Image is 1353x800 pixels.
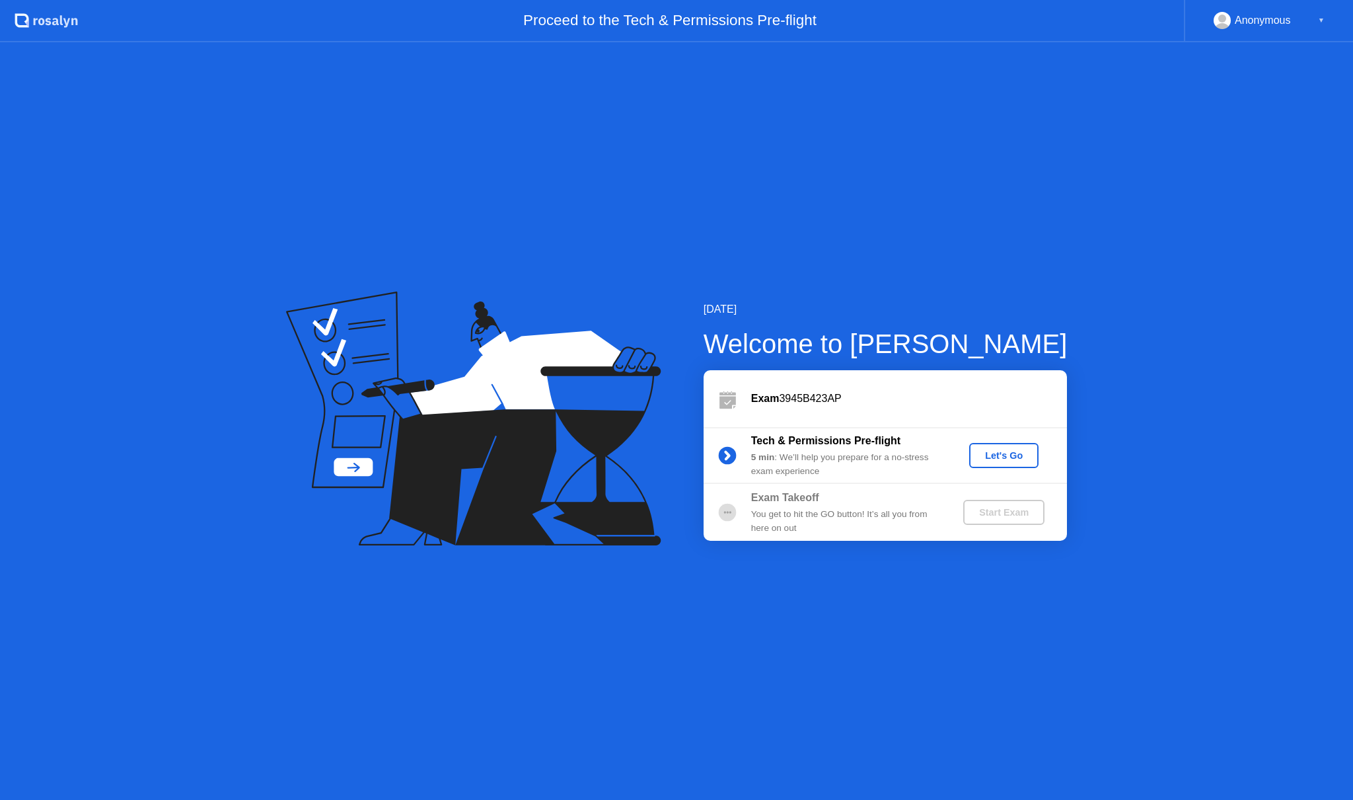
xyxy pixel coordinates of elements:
div: [DATE] [704,301,1068,317]
div: Start Exam [969,507,1039,518]
div: Welcome to [PERSON_NAME] [704,324,1068,364]
div: Anonymous [1235,12,1291,29]
div: ▼ [1318,12,1325,29]
div: 3945B423AP [751,391,1067,407]
b: Exam [751,393,780,404]
button: Start Exam [963,500,1044,525]
button: Let's Go [969,443,1039,468]
div: : We’ll help you prepare for a no-stress exam experience [751,451,941,478]
b: Exam Takeoff [751,492,819,503]
b: 5 min [751,452,775,462]
div: Let's Go [974,450,1033,461]
div: You get to hit the GO button! It’s all you from here on out [751,508,941,535]
b: Tech & Permissions Pre-flight [751,435,900,446]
